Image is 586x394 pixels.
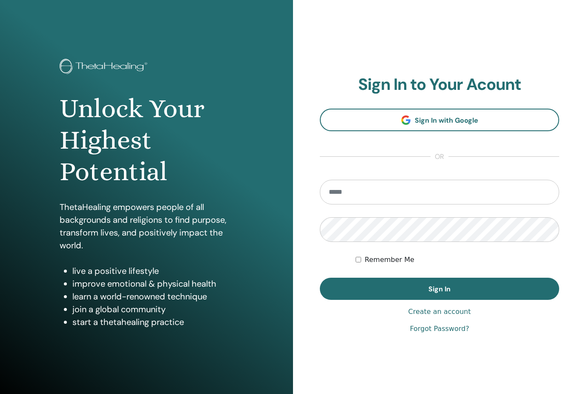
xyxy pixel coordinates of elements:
div: Keep me authenticated indefinitely or until I manually logout [356,255,559,265]
span: or [431,152,448,162]
h2: Sign In to Your Acount [320,75,559,95]
li: join a global community [72,303,234,316]
li: learn a world-renowned technique [72,290,234,303]
span: Sign In with Google [415,116,478,125]
h1: Unlock Your Highest Potential [60,93,234,188]
a: Forgot Password? [410,324,469,334]
a: Sign In with Google [320,109,559,131]
p: ThetaHealing empowers people of all backgrounds and religions to find purpose, transform lives, a... [60,201,234,252]
li: start a thetahealing practice [72,316,234,328]
label: Remember Me [365,255,414,265]
button: Sign In [320,278,559,300]
span: Sign In [428,285,451,293]
a: Create an account [408,307,471,317]
li: improve emotional & physical health [72,277,234,290]
li: live a positive lifestyle [72,265,234,277]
